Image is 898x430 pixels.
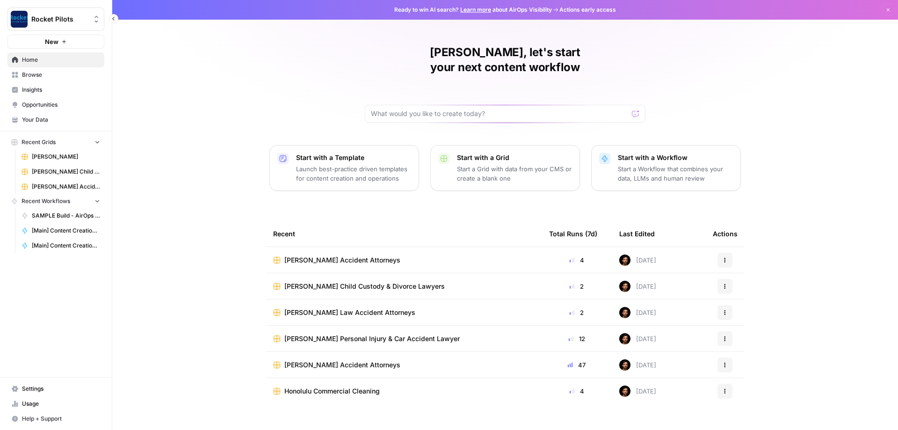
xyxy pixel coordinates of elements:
img: wt756mygx0n7rybn42vblmh42phm [619,281,630,292]
button: Start with a TemplateLaunch best-practice driven templates for content creation and operations [269,145,419,191]
span: Browse [22,71,100,79]
button: Start with a GridStart a Grid with data from your CMS or create a blank one [430,145,580,191]
div: [DATE] [619,255,656,266]
img: wt756mygx0n7rybn42vblmh42phm [619,359,630,371]
button: Recent Workflows [7,194,104,208]
button: Workspace: Rocket Pilots [7,7,104,31]
span: [PERSON_NAME] Accident Attorneys [284,255,400,265]
a: Insights [7,82,104,97]
span: Your Data [22,116,100,124]
div: Recent [273,221,534,247]
p: Launch best-practice driven templates for content creation and operations [296,164,411,183]
img: wt756mygx0n7rybn42vblmh42phm [619,255,630,266]
a: Your Data [7,112,104,127]
a: [PERSON_NAME] Accident Attorneys [273,360,534,370]
span: [PERSON_NAME] Accident Attorneys [32,182,100,191]
div: [DATE] [619,281,656,292]
div: [DATE] [619,386,656,397]
div: [DATE] [619,307,656,318]
span: [PERSON_NAME] Child Custody & Divorce Lawyers [284,282,445,291]
div: 12 [549,334,604,343]
a: [PERSON_NAME] Accident Attorneys [273,255,534,265]
img: wt756mygx0n7rybn42vblmh42phm [619,333,630,344]
p: Start a Workflow that combines your data, LLMs and human review [618,164,733,183]
span: Home [22,56,100,64]
h1: [PERSON_NAME], let's start your next content workflow [365,45,645,75]
button: Recent Grids [7,135,104,149]
div: 2 [549,282,604,291]
span: [PERSON_NAME] Child Custody & Divorce Lawyers [32,168,100,176]
div: 4 [549,255,604,265]
p: Start with a Template [296,153,411,162]
div: Actions [713,221,738,247]
span: [PERSON_NAME] Accident Attorneys [284,360,400,370]
span: [PERSON_NAME] [32,153,100,161]
a: [PERSON_NAME] Child Custody & Divorce Lawyers [17,164,104,179]
a: Learn more [460,6,491,13]
img: wt756mygx0n7rybn42vblmh42phm [619,307,630,318]
div: [DATE] [619,333,656,344]
a: [Main] Content Creation Brief [17,238,104,253]
a: [PERSON_NAME] [17,149,104,164]
p: Start with a Grid [457,153,572,162]
span: [PERSON_NAME] Law Accident Attorneys [284,308,415,317]
div: [DATE] [619,359,656,371]
span: Rocket Pilots [31,15,88,24]
a: [PERSON_NAME] Law Accident Attorneys [273,308,534,317]
span: Recent Workflows [22,197,70,205]
div: Total Runs (7d) [549,221,597,247]
input: What would you like to create today? [371,109,628,118]
button: New [7,35,104,49]
a: SAMPLE Build - AirOps (week 1 - FAQs) [17,208,104,223]
span: Recent Grids [22,138,56,146]
div: Last Edited [619,221,655,247]
button: Start with a WorkflowStart a Workflow that combines your data, LLMs and human review [591,145,741,191]
span: Honolulu Commercial Cleaning [284,386,380,396]
a: Honolulu Commercial Cleaning [273,386,534,396]
a: Opportunities [7,97,104,112]
a: [Main] Content Creation Article [17,223,104,238]
a: Usage [7,396,104,411]
div: 2 [549,308,604,317]
span: [Main] Content Creation Article [32,226,100,235]
img: Rocket Pilots Logo [11,11,28,28]
span: SAMPLE Build - AirOps (week 1 - FAQs) [32,211,100,220]
a: [PERSON_NAME] Accident Attorneys [17,179,104,194]
img: wt756mygx0n7rybn42vblmh42phm [619,386,630,397]
span: [PERSON_NAME] Personal Injury & Car Accident Lawyer [284,334,460,343]
a: Browse [7,67,104,82]
span: Insights [22,86,100,94]
p: Start a Grid with data from your CMS or create a blank one [457,164,572,183]
span: Usage [22,400,100,408]
span: Settings [22,385,100,393]
div: 47 [549,360,604,370]
p: Start with a Workflow [618,153,733,162]
button: Help + Support [7,411,104,426]
span: Ready to win AI search? about AirOps Visibility [394,6,552,14]
a: Settings [7,381,104,396]
div: 4 [549,386,604,396]
span: Help + Support [22,415,100,423]
span: Actions early access [559,6,616,14]
a: [PERSON_NAME] Personal Injury & Car Accident Lawyer [273,334,534,343]
a: [PERSON_NAME] Child Custody & Divorce Lawyers [273,282,534,291]
span: [Main] Content Creation Brief [32,241,100,250]
span: New [45,37,58,46]
span: Opportunities [22,101,100,109]
a: Home [7,52,104,67]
